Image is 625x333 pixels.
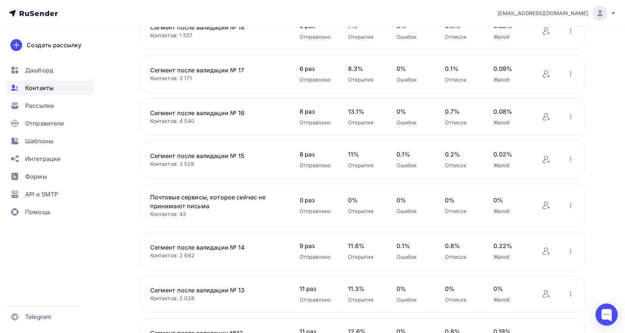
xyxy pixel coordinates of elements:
div: Отправлено [300,33,333,41]
a: Сегмент после валидации № 17 [150,66,276,75]
div: Жалоб [493,33,527,41]
div: Отправлено [300,76,333,83]
span: API и SMTP [25,190,58,199]
span: 0% [445,196,479,205]
a: [EMAIL_ADDRESS][DOMAIN_NAME] [497,6,616,21]
span: 0.7% [445,107,479,116]
span: 0% [493,284,527,293]
span: 0.09% [493,64,527,73]
div: Контактов: 3 171 [150,75,285,82]
span: Отправители [25,119,64,128]
span: 0% [396,64,430,73]
span: Рассылки [25,101,54,110]
span: 0.22% [493,241,527,250]
span: Интеграции [25,154,61,163]
div: Жалоб [493,296,527,303]
div: Отписок [445,296,479,303]
div: Открытия [348,253,382,261]
div: Жалоб [493,119,527,126]
div: Контактов: 4 540 [150,117,285,125]
a: Шаблоны [6,134,94,148]
div: Отправлено [300,119,333,126]
a: Почтовые сервисы, которое сейчас не принимают письма [150,193,276,210]
a: Контакты [6,80,94,95]
div: Ошибок [396,33,430,41]
span: 0% [396,284,430,293]
div: Ошибок [396,76,430,83]
a: Отправители [6,116,94,131]
div: Отправлено [300,207,333,215]
div: Отправлено [300,296,333,303]
a: Формы [6,169,94,184]
div: Отписок [445,119,479,126]
div: Контактов: 43 [150,210,285,218]
div: Отправлено [300,253,333,261]
a: Сегмент после валидации № 15 [150,151,276,160]
div: Отправлено [300,162,333,169]
div: Контактов: 1 557 [150,32,285,39]
span: 0% [396,196,430,205]
span: 11.3% [348,284,382,293]
span: Помощь [25,207,51,216]
span: 6 раз [300,64,333,73]
span: 13.1% [348,107,382,116]
div: Контактов: 2 028 [150,295,285,302]
span: [EMAIL_ADDRESS][DOMAIN_NAME] [497,10,588,17]
span: 0.1% [396,241,430,250]
div: Жалоб [493,76,527,83]
span: 0 раз [300,196,333,205]
div: Отписок [445,207,479,215]
div: Жалоб [493,162,527,169]
div: Открытия [348,33,382,41]
span: 0% [445,284,479,293]
span: 9 раз [300,241,333,250]
span: 11 раз [300,284,333,293]
span: 0.02% [493,150,527,159]
span: 0.08% [493,107,527,116]
span: 0% [348,196,382,205]
span: 0.2% [445,150,479,159]
span: 0.8% [445,241,479,250]
div: Ошибок [396,162,430,169]
span: Шаблоны [25,137,53,145]
a: Дашборд [6,63,94,78]
span: Формы [25,172,47,181]
span: Контакты [25,83,54,92]
a: Сегмент после валидации № 14 [150,243,276,252]
a: Сегмент после валидации № 16 [150,109,276,117]
div: Открытия [348,296,382,303]
div: Жалоб [493,253,527,261]
span: 0% [493,196,527,205]
div: Открытия [348,119,382,126]
span: 8 раз [300,150,333,159]
div: Жалоб [493,207,527,215]
div: Отписок [445,33,479,41]
span: 8.3% [348,64,382,73]
a: Рассылки [6,98,94,113]
span: 0.1% [396,150,430,159]
div: Контактов: 2 662 [150,252,285,259]
div: Отписок [445,253,479,261]
span: 0.1% [445,64,479,73]
div: Контактов: 3 528 [150,160,285,168]
span: Дашборд [25,66,53,75]
span: 11.6% [348,241,382,250]
div: Открытия [348,207,382,215]
div: Ошибок [396,119,430,126]
div: Отписок [445,76,479,83]
div: Создать рассылку [27,41,81,49]
span: Telegram [25,312,51,321]
div: Открытия [348,76,382,83]
span: 8 раз [300,107,333,116]
div: Ошибок [396,296,430,303]
a: Сегмент после валидации № 18 [150,23,276,32]
a: Сегмент после валидации № 13 [150,286,276,295]
span: 11% [348,150,382,159]
span: 0% [396,107,430,116]
div: Ошибок [396,253,430,261]
div: Отписок [445,162,479,169]
div: Открытия [348,162,382,169]
div: Ошибок [396,207,430,215]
